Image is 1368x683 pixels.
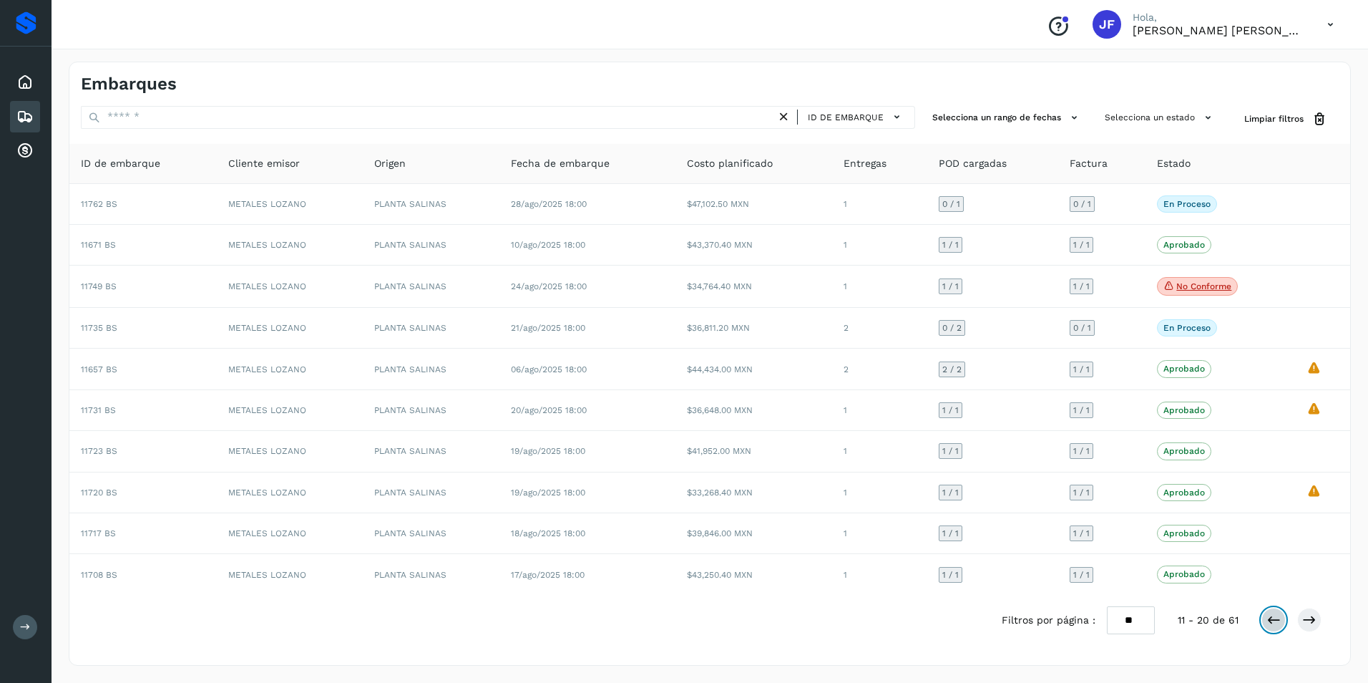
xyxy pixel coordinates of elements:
[81,528,116,538] span: 11717 BS
[675,513,832,554] td: $39,846.00 MXN
[511,570,585,580] span: 17/ago/2025 18:00
[832,390,927,431] td: 1
[1163,405,1205,415] p: Aprobado
[1163,199,1211,209] p: En proceso
[1073,406,1090,415] span: 1 / 1
[217,266,362,308] td: METALES LOZANO
[217,349,362,389] td: METALES LOZANO
[511,323,585,333] span: 21/ago/2025 18:00
[217,225,362,266] td: METALES LOZANO
[832,225,927,266] td: 1
[81,364,117,374] span: 11657 BS
[832,308,927,349] td: 2
[511,528,585,538] span: 18/ago/2025 18:00
[1133,24,1304,37] p: JOSE FUENTES HERNANDEZ
[803,107,909,127] button: ID de embarque
[927,106,1088,130] button: Selecciona un rango de fechas
[942,447,959,455] span: 1 / 1
[511,364,587,374] span: 06/ago/2025 18:00
[1073,282,1090,291] span: 1 / 1
[511,446,585,456] span: 19/ago/2025 18:00
[81,199,117,209] span: 11762 BS
[832,554,927,594] td: 1
[1073,571,1090,579] span: 1 / 1
[1163,569,1205,579] p: Aprobado
[687,156,773,171] span: Costo planificado
[1233,106,1339,132] button: Limpiar filtros
[1178,613,1238,628] span: 11 - 20 de 61
[217,308,362,349] td: METALES LOZANO
[1099,106,1221,130] button: Selecciona un estado
[81,405,116,415] span: 11731 BS
[363,513,500,554] td: PLANTA SALINAS
[832,513,927,554] td: 1
[942,324,962,332] span: 0 / 2
[942,365,962,374] span: 2 / 2
[1176,281,1231,291] p: No conforme
[1133,11,1304,24] p: Hola,
[511,199,587,209] span: 28/ago/2025 18:00
[939,156,1007,171] span: POD cargadas
[374,156,406,171] span: Origen
[675,431,832,472] td: $41,952.00 MXN
[228,156,300,171] span: Cliente emisor
[1073,324,1091,332] span: 0 / 1
[832,349,927,389] td: 2
[675,473,832,513] td: $33,268.40 MXN
[1073,241,1090,249] span: 1 / 1
[832,431,927,472] td: 1
[675,308,832,349] td: $36,811.20 MXN
[363,390,500,431] td: PLANTA SALINAS
[942,529,959,538] span: 1 / 1
[1073,447,1090,455] span: 1 / 1
[1073,200,1091,208] span: 0 / 1
[511,156,610,171] span: Fecha de embarque
[832,184,927,225] td: 1
[81,74,177,95] h4: Embarques
[942,571,959,579] span: 1 / 1
[81,281,117,291] span: 11749 BS
[511,281,587,291] span: 24/ago/2025 18:00
[81,156,160,171] span: ID de embarque
[10,101,40,132] div: Embarques
[675,390,832,431] td: $36,648.00 MXN
[942,282,959,291] span: 1 / 1
[1073,529,1090,538] span: 1 / 1
[1244,112,1304,125] span: Limpiar filtros
[363,266,500,308] td: PLANTA SALINAS
[1163,446,1205,456] p: Aprobado
[1157,156,1191,171] span: Estado
[363,431,500,472] td: PLANTA SALINAS
[1073,488,1090,497] span: 1 / 1
[942,200,960,208] span: 0 / 1
[1163,528,1205,538] p: Aprobado
[10,135,40,167] div: Cuentas por cobrar
[675,266,832,308] td: $34,764.40 MXN
[217,431,362,472] td: METALES LOZANO
[217,554,362,594] td: METALES LOZANO
[1163,488,1205,498] p: Aprobado
[1163,364,1205,374] p: Aprobado
[81,446,117,456] span: 11723 BS
[1070,156,1108,171] span: Factura
[81,323,117,333] span: 11735 BS
[1163,323,1211,333] p: En proceso
[363,473,500,513] td: PLANTA SALINAS
[511,488,585,498] span: 19/ago/2025 18:00
[217,513,362,554] td: METALES LOZANO
[81,570,117,580] span: 11708 BS
[675,349,832,389] td: $44,434.00 MXN
[832,266,927,308] td: 1
[832,473,927,513] td: 1
[363,349,500,389] td: PLANTA SALINAS
[511,240,585,250] span: 10/ago/2025 18:00
[10,67,40,98] div: Inicio
[217,473,362,513] td: METALES LOZANO
[363,308,500,349] td: PLANTA SALINAS
[363,225,500,266] td: PLANTA SALINAS
[217,184,362,225] td: METALES LOZANO
[81,488,117,498] span: 11720 BS
[363,554,500,594] td: PLANTA SALINAS
[808,111,884,124] span: ID de embarque
[511,405,587,415] span: 20/ago/2025 18:00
